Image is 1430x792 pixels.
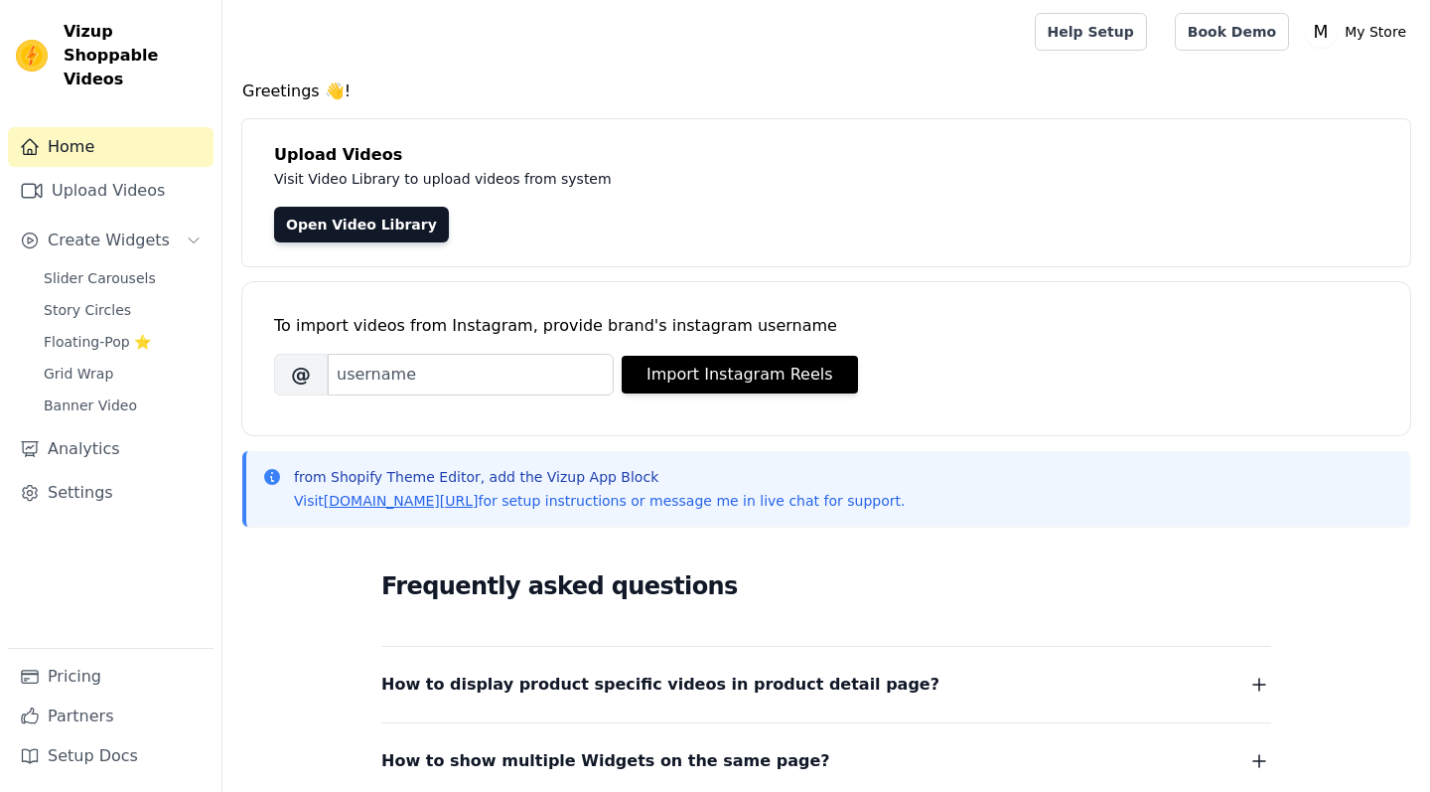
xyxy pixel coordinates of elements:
span: Slider Carousels [44,268,156,288]
a: Analytics [8,429,214,469]
a: Grid Wrap [32,360,214,388]
span: How to show multiple Widgets on the same page? [381,747,830,775]
span: Vizup Shoppable Videos [64,20,206,91]
p: Visit Video Library to upload videos from system [274,167,1164,191]
a: Story Circles [32,296,214,324]
div: To import videos from Instagram, provide brand's instagram username [274,314,1378,338]
a: Help Setup [1035,13,1147,51]
a: Settings [8,473,214,513]
input: username [328,354,614,396]
p: from Shopify Theme Editor, add the Vizup App Block [294,467,905,487]
img: Vizup [16,40,48,72]
a: Partners [8,697,214,736]
button: How to display product specific videos in product detail page? [381,671,1271,699]
a: Pricing [8,657,214,697]
a: Upload Videos [8,171,214,211]
button: Create Widgets [8,221,214,260]
button: M My Store [1305,14,1414,50]
a: Floating-Pop ⭐ [32,328,214,356]
a: Book Demo [1175,13,1289,51]
span: Floating-Pop ⭐ [44,332,151,352]
span: How to display product specific videos in product detail page? [381,671,939,699]
a: Home [8,127,214,167]
h4: Greetings 👋! [242,79,1410,103]
button: How to show multiple Widgets on the same page? [381,747,1271,775]
span: Story Circles [44,300,131,320]
h2: Frequently asked questions [381,566,1271,606]
p: My Store [1337,14,1414,50]
p: Visit for setup instructions or message me in live chat for support. [294,491,905,511]
a: Banner Video [32,392,214,419]
span: Grid Wrap [44,364,113,384]
button: Import Instagram Reels [622,356,858,394]
a: Open Video Library [274,207,449,242]
a: Setup Docs [8,736,214,776]
span: Banner Video [44,396,137,415]
h4: Upload Videos [274,143,1378,167]
text: M [1314,22,1329,42]
span: Create Widgets [48,229,170,252]
a: [DOMAIN_NAME][URL] [324,493,479,509]
span: @ [274,354,328,396]
a: Slider Carousels [32,264,214,292]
